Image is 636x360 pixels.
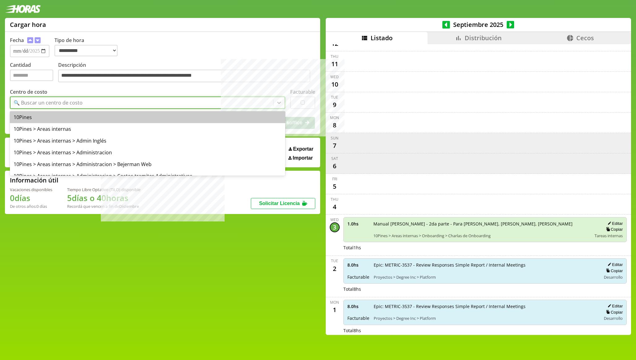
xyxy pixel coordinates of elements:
span: Desarrollo [604,274,623,280]
div: Tue [331,95,338,100]
div: Sat [331,156,338,161]
div: 2 [330,264,340,273]
div: Total 1 hs [343,245,627,251]
div: scrollable content [326,44,631,334]
div: Wed [330,217,339,222]
span: Desarrollo [604,315,623,321]
div: 8 [330,120,340,130]
div: Tue [331,258,338,264]
div: 10Pines [10,111,285,123]
div: Sun [331,135,338,141]
span: Proyectos > Degree Inc > Platform [374,315,597,321]
button: Exportar [287,146,315,152]
button: Copiar [604,268,623,273]
span: Facturable [347,274,369,280]
button: Editar [606,303,623,309]
div: Thu [331,197,338,202]
button: Copiar [604,227,623,232]
span: Proyectos > Degree Inc > Platform [374,274,597,280]
label: Centro de costo [10,88,47,95]
span: Facturable [347,315,369,321]
div: 4 [330,202,340,212]
button: Editar [606,221,623,226]
span: Tareas internas [595,233,623,238]
button: Copiar [604,310,623,315]
div: 10 [330,79,340,89]
label: Facturable [290,88,315,95]
span: Cecos [576,34,594,42]
span: Exportar [293,146,313,152]
div: 7 [330,141,340,151]
div: 1 [330,305,340,315]
div: De otros años: 0 días [10,204,52,209]
button: Editar [606,262,623,267]
label: Descripción [58,62,315,84]
span: Importar [293,155,313,161]
div: Total 8 hs [343,328,627,333]
div: Fri [332,176,337,182]
span: 1.0 hs [347,221,369,227]
input: Cantidad [10,70,53,81]
span: 8.0 hs [347,303,369,309]
b: Diciembre [119,204,139,209]
label: Cantidad [10,62,58,84]
span: 10Pines > Areas internas > Onboarding > Charlas de Onboarding [373,233,591,238]
div: 10Pines > Areas internas > Administracion [10,147,285,158]
label: Tipo de hora [54,37,122,57]
span: Epic: METRIC-3537 - Review Responses Simple Report / Internal Meetings [374,303,597,309]
div: 6 [330,161,340,171]
div: Mon [330,300,339,305]
span: Septiembre 2025 [450,20,507,29]
h2: Información útil [10,176,58,184]
div: 10Pines > Areas internas > Administracion > Costos tramites Administrativos [10,170,285,182]
div: 9 [330,100,340,110]
div: 10Pines > Areas internas > Admin Inglés [10,135,285,147]
div: Recordá que vencen a fin de [67,204,140,209]
h1: 5 días o 40 horas [67,192,140,204]
div: 3 [330,222,340,232]
div: 10Pines > Areas internas [10,123,285,135]
h1: 0 días [10,192,52,204]
div: 🔍 Buscar un centro de costo [14,99,83,106]
div: 10Pines > Areas internas > Administracion > Bejerman Web [10,158,285,170]
div: Tiempo Libre Optativo (TiLO) disponible [67,187,140,192]
div: Vacaciones disponibles [10,187,52,192]
div: 11 [330,59,340,69]
span: Manual [PERSON_NAME] - 2da parte - Para [PERSON_NAME], [PERSON_NAME], [PERSON_NAME] [373,221,591,227]
span: 8.0 hs [347,262,369,268]
div: Mon [330,115,339,120]
button: Solicitar Licencia [251,198,315,209]
label: Fecha [10,37,24,44]
select: Tipo de hora [54,45,118,56]
span: Listado [371,34,393,42]
div: Total 8 hs [343,286,627,292]
div: 5 [330,182,340,191]
h1: Cargar hora [10,20,46,29]
div: Thu [331,54,338,59]
textarea: Descripción [58,70,310,83]
span: Solicitar Licencia [259,201,300,206]
img: logotipo [5,5,41,13]
span: Epic: METRIC-3537 - Review Responses Simple Report / Internal Meetings [374,262,597,268]
div: Wed [330,74,339,79]
span: Distribución [465,34,502,42]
